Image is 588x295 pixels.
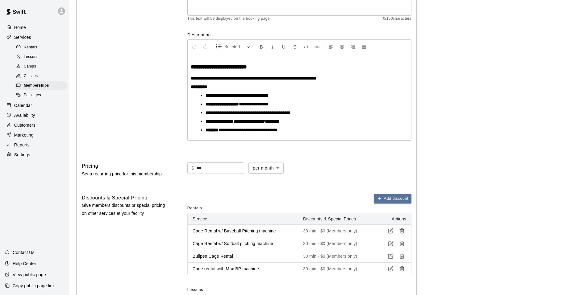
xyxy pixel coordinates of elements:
div: Lessons [15,53,67,61]
a: Customers [5,121,65,130]
p: Give members discounts or special pricing on other services at your facility [82,202,168,217]
button: Format Bold [256,41,267,52]
span: Packages [24,92,41,98]
a: Classes [15,72,69,81]
th: Service [188,213,298,225]
span: Lessons [24,54,39,60]
p: Calendar [14,102,32,109]
th: Actions [374,213,411,225]
a: Availability [5,111,65,120]
p: $ [192,165,194,171]
a: Services [5,33,65,42]
a: Lessons [15,52,69,62]
span: Memberships [24,83,49,89]
p: Copy public page link [13,283,55,289]
h6: Discounts & Special Pricing [82,194,148,202]
button: Center Align [337,41,347,52]
button: Format Italics [267,41,278,52]
a: Memberships [15,81,69,91]
p: Contact Us [13,249,35,256]
p: 30 min - $0 (Members only) [303,228,369,234]
p: Cage Rental w/ Softball pitching machine [193,240,293,247]
span: 0 / 150 characters [383,16,411,22]
p: Home [14,24,26,31]
p: Cage rental with Max BP machine [193,266,293,272]
a: Marketing [5,130,65,140]
span: Rentals [24,44,37,51]
p: Customers [14,122,35,128]
a: Reports [5,140,65,150]
div: Packages [15,91,67,100]
th: Discounts & Special Prices [298,213,374,225]
div: Classes [15,72,67,80]
p: Set a recurring price for this membership [82,170,168,178]
p: Availability [14,112,35,118]
button: Justify Align [359,41,369,52]
a: Calendar [5,101,65,110]
p: Bullpen Cage Rental [193,253,293,259]
p: Help Center [13,260,36,267]
button: Formatting Options [213,41,253,52]
label: Description [187,32,411,38]
div: Rentals [15,43,67,52]
button: Format Underline [278,41,289,52]
div: Memberships [15,81,67,90]
span: Classes [24,73,38,79]
p: 30 min - $0 (Members only) [303,253,369,259]
button: Left Align [326,41,336,52]
a: Home [5,23,65,32]
p: View public page [13,272,46,278]
div: Camps [15,62,67,71]
span: Bulleted List [224,43,246,50]
p: 30 min - $0 (Members only) [303,240,369,247]
span: Camps [24,64,36,70]
a: Camps [15,62,69,72]
a: Rentals [15,43,69,52]
p: Marketing [14,132,34,138]
p: Settings [14,152,30,158]
button: Insert Code [301,41,311,52]
h6: Pricing [82,162,98,170]
p: Cage Rental w/ Baseball Pitching machine [193,228,293,234]
button: Redo [200,41,211,52]
button: Format Strikethrough [290,41,300,52]
div: per month [248,162,284,174]
button: Undo [189,41,199,52]
span: Rentals [187,203,202,213]
button: Insert Link [312,41,322,52]
span: Lessons [187,285,203,295]
a: Settings [5,150,65,159]
span: This text will be displayed on the booking page. [187,16,271,22]
button: Right Align [348,41,358,52]
a: Packages [15,91,69,100]
p: 30 min - $0 (Members only) [303,266,369,272]
button: Add discount [374,194,411,203]
p: Services [14,34,31,40]
p: Reports [14,142,30,148]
